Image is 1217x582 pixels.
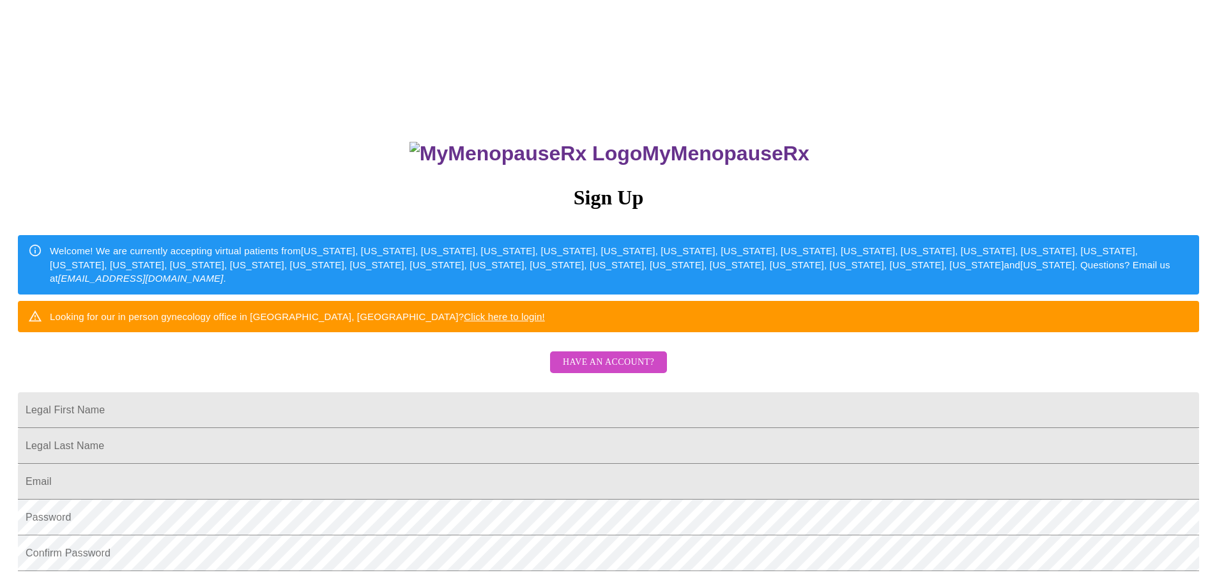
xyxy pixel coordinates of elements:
h3: Sign Up [18,186,1199,210]
a: Have an account? [547,365,670,376]
button: Have an account? [550,351,667,374]
span: Have an account? [563,355,654,371]
h3: MyMenopauseRx [20,142,1200,165]
div: Welcome! We are currently accepting virtual patients from [US_STATE], [US_STATE], [US_STATE], [US... [50,239,1189,290]
a: Click here to login! [464,311,545,322]
img: MyMenopauseRx Logo [409,142,642,165]
div: Looking for our in person gynecology office in [GEOGRAPHIC_DATA], [GEOGRAPHIC_DATA]? [50,305,545,328]
em: [EMAIL_ADDRESS][DOMAIN_NAME] [58,273,224,284]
